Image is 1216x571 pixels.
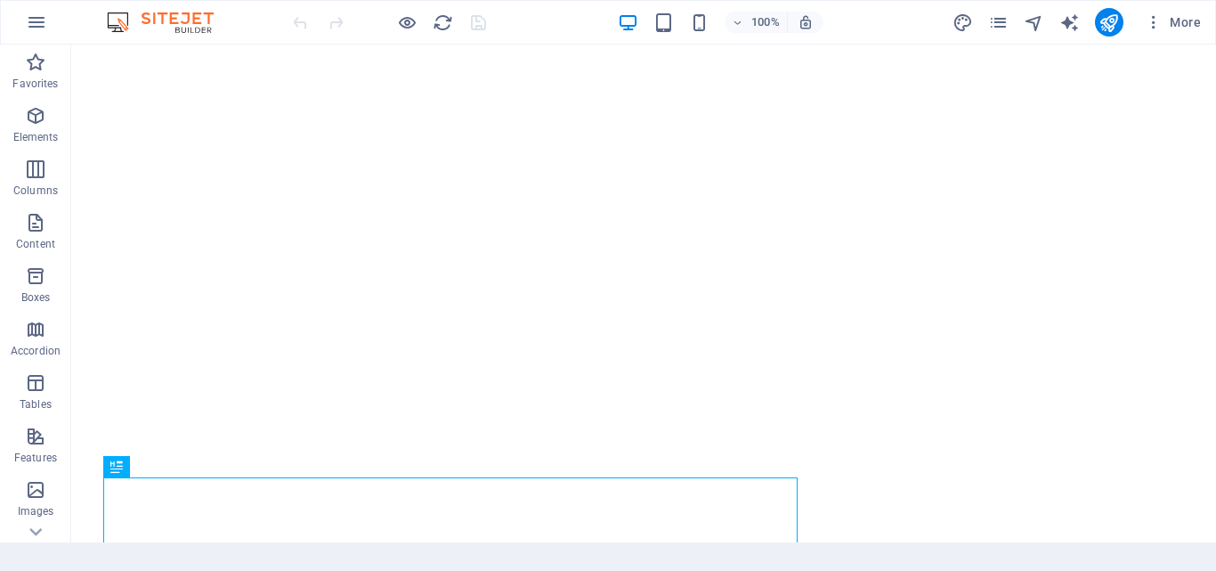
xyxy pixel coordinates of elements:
[13,184,58,198] p: Columns
[1095,8,1123,37] button: publish
[11,344,61,358] p: Accordion
[1098,12,1119,33] i: Publish
[988,12,1009,33] i: Pages (Ctrl+Alt+S)
[1145,13,1201,31] span: More
[102,12,236,33] img: Editor Logo
[1059,12,1080,33] i: AI Writer
[396,12,417,33] button: Click here to leave preview mode and continue editing
[16,237,55,251] p: Content
[18,504,54,518] p: Images
[798,14,814,30] i: On resize automatically adjust zoom level to fit chosen device.
[13,130,59,144] p: Elements
[432,12,453,33] button: reload
[988,12,1009,33] button: pages
[20,397,52,412] p: Tables
[12,77,58,91] p: Favorites
[953,12,974,33] button: design
[1138,8,1208,37] button: More
[751,12,780,33] h6: 100%
[14,451,57,465] p: Features
[1024,12,1044,33] i: Navigator
[1024,12,1045,33] button: navigator
[1059,12,1081,33] button: text_generator
[21,290,51,305] p: Boxes
[953,12,973,33] i: Design (Ctrl+Alt+Y)
[725,12,788,33] button: 100%
[433,12,453,33] i: Reload page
